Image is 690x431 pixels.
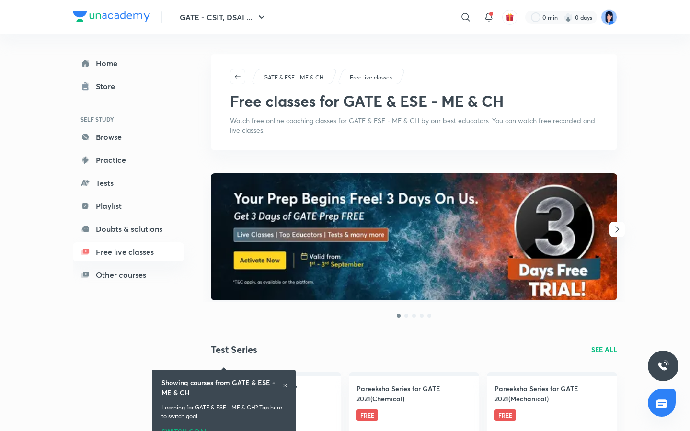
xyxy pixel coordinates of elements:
h4: Pareeksha Series for GATE 2021(Mechanical) [494,384,609,404]
span: FREE [356,409,378,421]
div: Store [96,80,121,92]
span: FREE [494,409,516,421]
a: Company Logo [73,11,150,24]
a: Playlist [73,196,184,215]
p: Watch free online coaching classes for GATE & ESE - ME & CH by our best educators. You can watch ... [230,116,598,135]
a: Free live classes [73,242,184,261]
h1: Free classes for GATE & ESE - ME & CH [230,92,504,110]
a: Practice [73,150,184,170]
button: GATE - CSIT, DSAI ... [174,8,273,27]
h2: Test Series [211,342,257,357]
a: Home [73,54,184,73]
button: avatar [502,10,517,25]
h6: Showing courses from GATE & ESE - ME & CH [161,377,282,397]
a: Tests [73,173,184,193]
img: streak [563,12,573,22]
a: GATE & ESE - ME & CH [262,73,326,82]
a: Browse [73,127,184,147]
h6: SELF STUDY [73,111,184,127]
img: Company Logo [73,11,150,22]
p: GATE & ESE - ME & CH [264,73,324,82]
a: SEE ALL [591,344,617,354]
a: banner [211,173,617,302]
img: ttu [657,360,669,372]
img: George P [601,9,617,25]
img: avatar [506,13,514,22]
h4: Pareeksha Series for GATE 2021(Chemical) [356,384,471,404]
p: Free live classes [350,73,392,82]
p: Learning for GATE & ESE - ME & CH? Tap here to switch goal [161,403,286,420]
img: banner [211,173,617,300]
a: Other courses [73,265,184,284]
a: Free live classes [348,73,394,82]
a: Doubts & solutions [73,219,184,238]
a: Store [73,77,184,96]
